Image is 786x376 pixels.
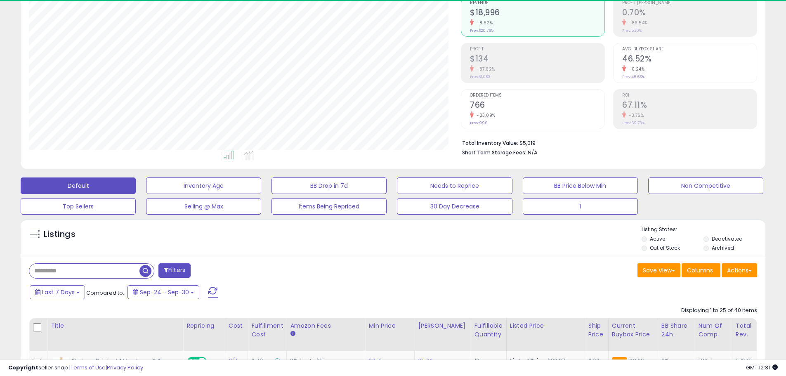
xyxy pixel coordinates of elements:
[622,54,757,65] h2: 46.52%
[271,177,387,194] button: BB Drop in 7d
[8,364,38,371] strong: Copyright
[271,198,387,215] button: Items Being Repriced
[622,74,644,79] small: Prev: 46.63%
[462,137,751,147] li: $5,019
[687,266,713,274] span: Columns
[470,28,493,33] small: Prev: $20,765
[622,93,757,98] span: ROI
[661,322,692,339] div: BB Share 24h.
[681,307,757,315] div: Displaying 1 to 25 of 40 items
[146,198,261,215] button: Selling @ Max
[290,322,361,330] div: Amazon Fees
[158,263,191,278] button: Filters
[622,28,642,33] small: Prev: 5.20%
[622,47,757,52] span: Avg. Buybox Share
[470,1,604,5] span: Revenue
[622,1,757,5] span: Profit [PERSON_NAME]
[588,322,605,339] div: Ship Price
[462,149,526,156] b: Short Term Storage Fees:
[42,288,75,296] span: Last 7 Days
[140,288,189,296] span: Sep-24 - Sep-30
[470,100,604,111] h2: 766
[462,140,518,147] b: Total Inventory Value:
[186,322,222,330] div: Repricing
[528,149,538,156] span: N/A
[86,289,124,297] span: Compared to:
[622,121,644,125] small: Prev: 69.73%
[637,263,680,277] button: Save View
[746,364,778,371] span: 2025-10-8 12:31 GMT
[71,364,106,371] a: Terms of Use
[290,330,295,338] small: Amazon Fees.
[470,121,487,125] small: Prev: 996
[51,322,179,330] div: Title
[626,112,644,118] small: -3.76%
[251,322,283,339] div: Fulfillment Cost
[648,177,763,194] button: Non Competitive
[107,364,143,371] a: Privacy Policy
[44,229,76,240] h5: Listings
[523,198,638,215] button: 1
[470,74,490,79] small: Prev: $1,080
[8,364,143,372] div: seller snap | |
[650,244,680,251] label: Out of Stock
[368,322,411,330] div: Min Price
[470,8,604,19] h2: $18,996
[397,198,512,215] button: 30 Day Decrease
[682,263,720,277] button: Columns
[229,322,245,330] div: Cost
[474,20,493,26] small: -8.52%
[470,93,604,98] span: Ordered Items
[699,322,729,339] div: Num of Comp.
[612,322,654,339] div: Current Buybox Price
[470,47,604,52] span: Profit
[127,285,199,299] button: Sep-24 - Sep-30
[622,8,757,19] h2: 0.70%
[622,100,757,111] h2: 67.11%
[650,235,665,242] label: Active
[722,263,757,277] button: Actions
[523,177,638,194] button: BB Price Below Min
[474,322,503,339] div: Fulfillable Quantity
[626,20,648,26] small: -86.54%
[146,177,261,194] button: Inventory Age
[736,322,766,339] div: Total Rev.
[470,54,604,65] h2: $134
[418,322,467,330] div: [PERSON_NAME]
[21,198,136,215] button: Top Sellers
[642,226,765,234] p: Listing States:
[474,112,496,118] small: -23.09%
[712,244,734,251] label: Archived
[21,177,136,194] button: Default
[30,285,85,299] button: Last 7 Days
[397,177,512,194] button: Needs to Reprice
[712,235,743,242] label: Deactivated
[510,322,581,330] div: Listed Price
[474,66,495,72] small: -87.62%
[626,66,644,72] small: -0.24%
